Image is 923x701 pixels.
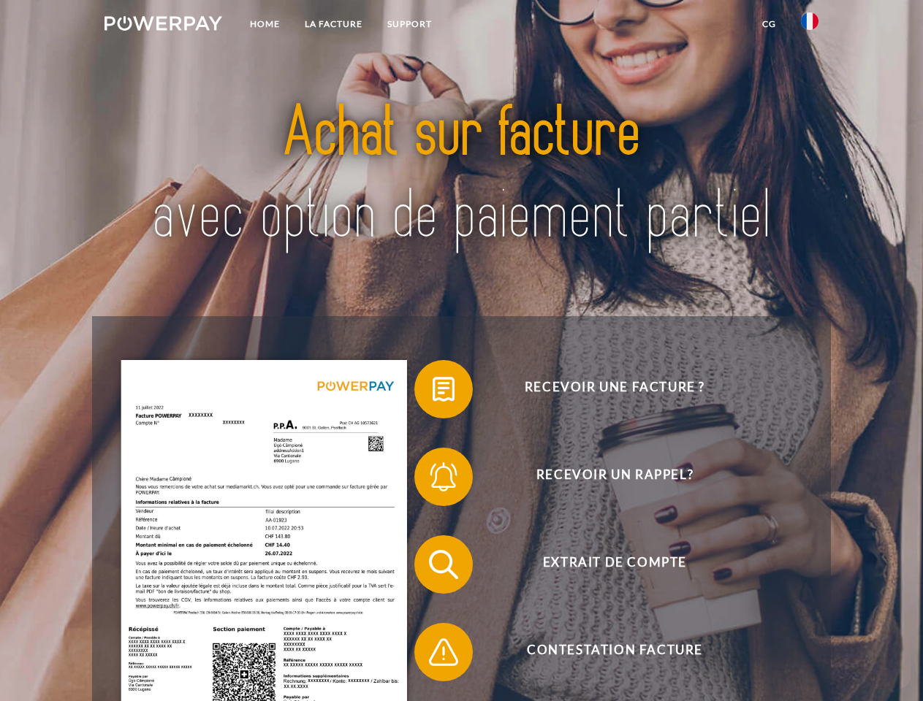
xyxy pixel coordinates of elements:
[425,371,462,407] img: qb_bill.svg
[425,546,462,583] img: qb_search.svg
[425,634,462,670] img: qb_warning.svg
[436,535,794,594] span: Extrait de compte
[414,448,794,506] button: Recevoir un rappel?
[750,11,789,37] a: CG
[865,643,911,689] iframe: Bouton de lancement de la fenêtre de messagerie
[436,448,794,506] span: Recevoir un rappel?
[436,623,794,681] span: Contestation Facture
[425,459,462,495] img: qb_bell.svg
[238,11,292,37] a: Home
[414,535,794,594] button: Extrait de compte
[292,11,375,37] a: LA FACTURE
[414,360,794,418] button: Recevoir une facture ?
[801,12,818,30] img: fr
[140,70,783,280] img: title-powerpay_fr.svg
[375,11,444,37] a: Support
[105,16,222,31] img: logo-powerpay-white.svg
[414,623,794,681] button: Contestation Facture
[436,360,794,418] span: Recevoir une facture ?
